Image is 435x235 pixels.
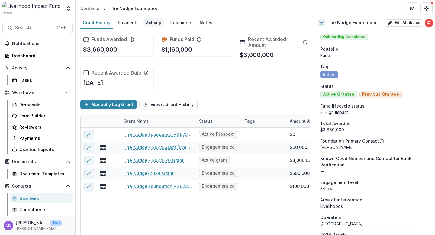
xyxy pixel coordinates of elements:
[84,143,94,152] button: edit
[166,17,195,29] a: Documents
[12,41,70,46] span: Notifications
[19,113,68,119] div: Form Builder
[19,146,68,153] div: Grantee Reports
[320,63,331,70] span: Tags
[166,18,195,27] div: Documents
[12,184,63,189] span: Contacts
[10,100,73,110] a: Proposals
[2,22,73,34] button: Search...
[64,2,73,14] button: Open entity switcher
[12,66,63,71] span: Activity
[143,17,164,29] a: Activity
[99,144,107,151] button: view-payments
[2,157,73,166] button: Open Documents
[12,90,63,95] span: Workflows
[320,46,338,52] span: Portfolio
[170,37,194,42] h2: Funds Paid
[248,37,300,48] h2: Recent Awarded Amount
[161,45,192,54] p: $1,160,000
[323,72,336,77] span: Active
[195,114,241,127] div: Status
[320,109,430,115] p: 3. High Impact
[385,19,423,27] button: Edit Attributes
[10,144,73,154] a: Grantee Reports
[290,131,295,137] div: $0
[327,20,376,25] h2: The Nudge Foundation
[290,157,314,163] div: $3,000,000
[10,122,73,132] a: Reviewers
[19,135,68,141] div: Payments
[80,5,99,11] div: Contacts
[320,214,343,221] span: Operate in
[139,100,198,109] button: Export Grant History
[320,120,351,127] span: Total Awarded
[99,170,107,177] button: view-payments
[2,39,73,48] button: Notifications
[241,114,286,127] div: Tags
[202,171,234,176] span: Engagement completed
[323,92,354,97] span: Active Grantee
[124,157,184,163] a: The Nudge - 2024-26 Grant
[290,144,307,150] div: $60,000
[56,24,68,31] div: ⌘ + K
[19,171,68,177] div: Document Templates
[80,17,113,29] a: Grant History
[143,18,164,27] div: Activity
[78,4,161,13] nav: breadcrumb
[92,70,141,76] h2: Recent Awarded Date
[84,182,94,191] button: edit
[10,193,73,203] a: Grantees
[15,25,53,31] span: Search...
[320,52,430,59] p: Fund
[425,19,433,27] button: Delete
[84,169,94,178] button: edit
[320,155,430,168] span: Known Good Number and Contact for Bank Verification
[320,221,430,227] p: [GEOGRAPHIC_DATA]
[19,195,68,201] div: Grantees
[78,4,102,13] a: Contacts
[84,130,94,139] button: edit
[320,144,430,150] p: [PERSON_NAME]
[115,18,141,27] div: Payments
[320,179,358,185] span: Engagement level
[16,226,62,231] p: [PERSON_NAME][EMAIL_ADDRESS][DOMAIN_NAME]
[120,114,195,127] div: Grant Name
[362,92,399,97] span: Previous Grantee
[120,118,153,124] div: Grant Name
[19,77,68,83] div: Tasks
[10,75,73,85] a: Tasks
[99,183,107,190] button: view-payments
[290,183,309,189] div: $100,000
[19,206,68,213] div: Constituents
[110,5,159,11] div: The Nudge Foundation
[2,51,73,61] a: Dashboard
[197,17,215,29] a: Notes
[240,50,274,60] p: $3,000,000
[320,34,368,40] span: Onboarding Completed
[99,157,107,164] button: view-payments
[2,2,62,14] img: Livelihood Impact Fund logo
[19,124,68,130] div: Reviewers
[320,168,430,174] p: --
[83,78,103,87] p: [DATE]
[124,131,192,137] a: The Nudge Foundation - 2025 - Impact-First Livelihood Investment Fund
[286,114,331,127] div: Amount Awarded
[19,101,68,108] div: Proposals
[124,144,192,150] a: The Nudge - 2024 Grant (Eyeglasses)
[10,133,73,143] a: Payments
[195,118,216,124] div: Status
[290,170,310,176] div: $500,000
[320,83,334,89] span: Status
[197,18,215,27] div: Notes
[50,220,62,226] p: User
[64,222,72,229] button: More
[12,53,68,59] div: Dashboard
[320,127,430,133] div: $3,660,000
[241,118,259,124] div: Tags
[320,185,430,192] p: 3-Low
[320,197,362,203] span: Area of intervention
[2,63,73,73] button: Open Activity
[202,158,227,163] span: Active grant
